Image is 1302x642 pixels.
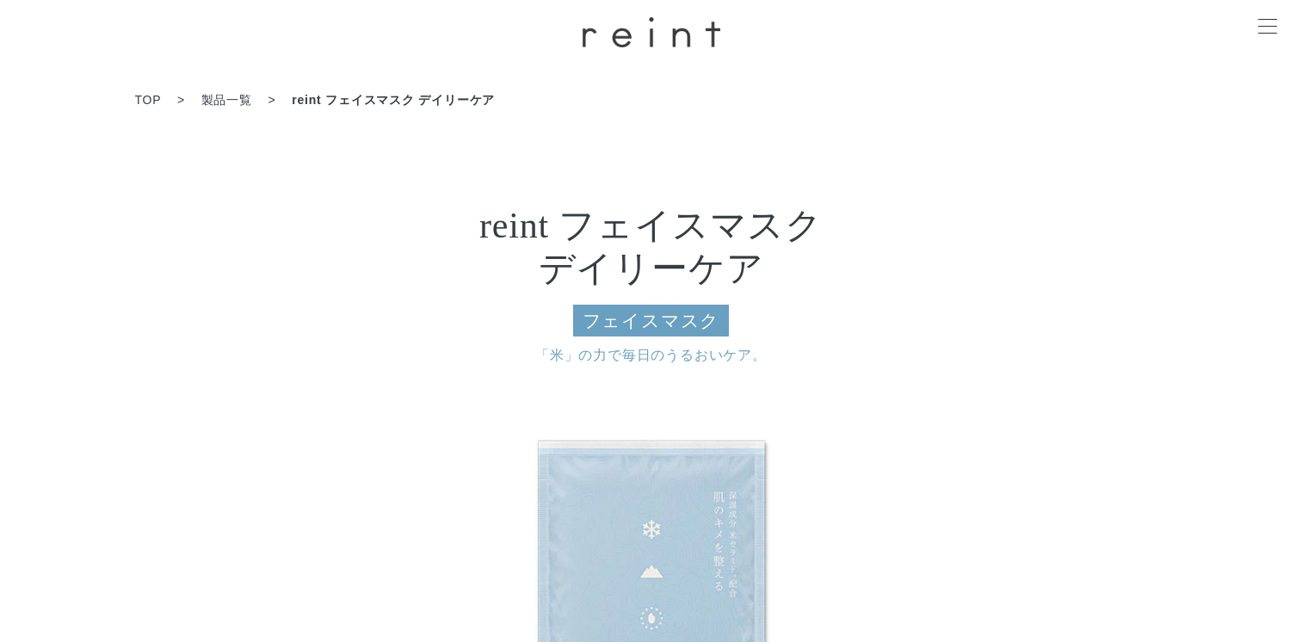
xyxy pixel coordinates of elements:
[135,91,160,108] a: TOP
[307,204,996,336] h3: reint フェイスマスク デイリーケア
[577,305,725,336] span: フェイスマスク
[307,345,996,366] dd: 「米」の力で毎日のうるおいケア。
[583,17,720,47] img: ロゴ
[198,91,249,108] a: 製品一覧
